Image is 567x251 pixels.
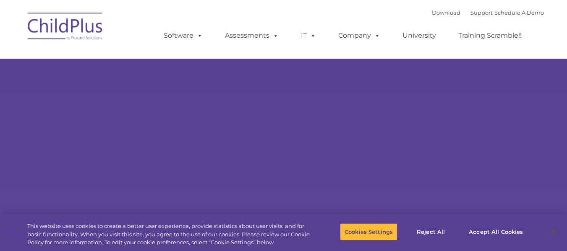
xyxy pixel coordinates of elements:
a: Support [470,9,493,16]
button: Close [544,223,563,241]
button: Accept All Cookies [464,223,528,241]
a: Company [330,27,389,44]
button: Cookies Settings [340,223,397,241]
a: Software [155,27,211,44]
a: University [394,27,444,44]
a: Assessments [217,27,287,44]
div: This website uses cookies to create a better user experience, provide statistics about user visit... [27,222,312,247]
a: Schedule A Demo [494,9,544,16]
font: | [432,9,544,16]
button: Reject All [405,223,457,241]
a: IT [293,27,324,44]
a: Download [432,9,460,16]
a: Training Scramble!! [450,27,530,44]
img: ChildPlus by Procare Solutions [24,7,107,49]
